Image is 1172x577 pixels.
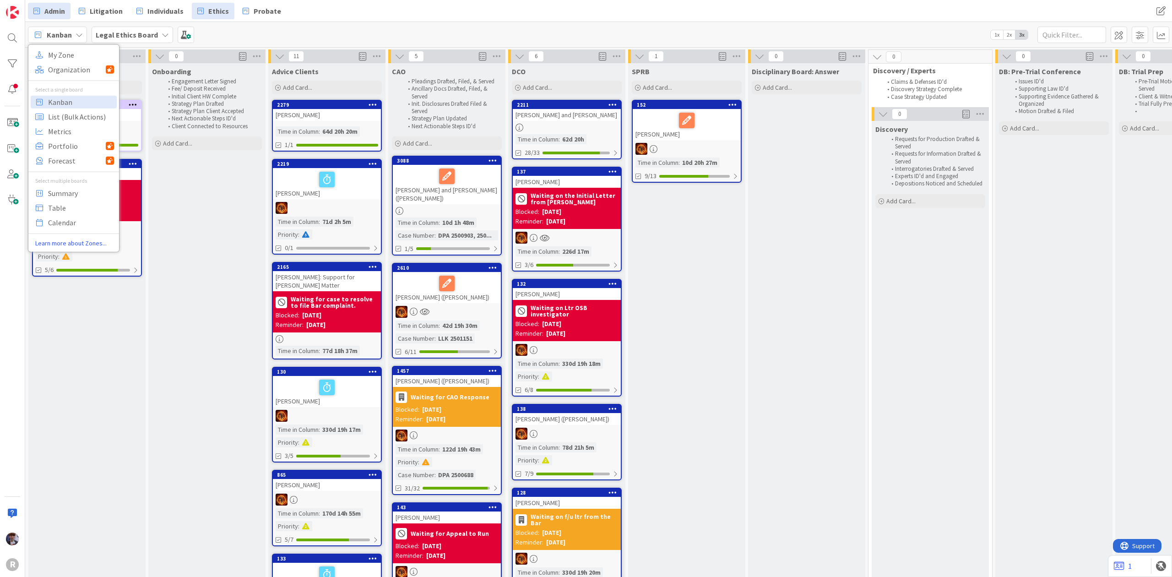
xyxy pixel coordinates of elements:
[302,310,321,320] div: [DATE]
[403,123,500,130] li: Next Actionable Steps ID'd
[254,5,281,16] span: Probate
[285,451,293,461] span: 3/5
[403,78,500,85] li: Pleadings Drafted, Filed, & Served
[523,83,552,92] span: Add Card...
[542,528,561,538] div: [DATE]
[291,296,378,309] b: Waiting for case to resolve to file Bar complaint.
[763,83,792,92] span: Add Card...
[397,368,501,374] div: 1457
[559,134,560,144] span: :
[525,385,533,395] span: 6/8
[513,280,621,300] div: 132[PERSON_NAME]
[633,143,741,155] div: TR
[515,217,543,226] div: Reminder:
[886,173,984,180] li: Experts ID'd and Engaged
[273,263,381,291] div: 2165[PERSON_NAME]: Support for [PERSON_NAME] Matter
[393,264,501,272] div: 2610
[426,414,445,424] div: [DATE]
[58,251,60,261] span: :
[393,272,501,303] div: [PERSON_NAME] ([PERSON_NAME])
[273,368,381,407] div: 130[PERSON_NAME]
[991,30,1003,39] span: 1x
[396,470,434,480] div: Case Number
[131,3,189,19] a: Individuals
[273,410,381,422] div: TR
[559,359,560,369] span: :
[633,109,741,140] div: [PERSON_NAME]
[525,148,540,158] span: 28/33
[319,126,320,136] span: :
[515,207,539,217] div: Blocked:
[411,394,489,400] b: Waiting for CAO Response
[1114,561,1132,572] a: 1
[513,553,621,565] div: TR
[320,346,360,356] div: 77d 18h 37m
[6,558,19,571] div: R
[276,229,298,240] div: Priority
[1003,30,1015,39] span: 2x
[515,359,559,369] div: Time in Column
[525,260,533,270] span: 3/6
[147,5,184,16] span: Individuals
[276,217,319,227] div: Time in Column
[298,437,299,447] span: :
[319,508,320,518] span: :
[538,371,539,381] span: :
[645,171,657,181] span: 9/13
[276,521,298,531] div: Priority
[28,176,119,185] div: Select multiple boards
[393,430,501,441] div: TR
[276,346,319,356] div: Time in Column
[440,444,483,454] div: 122d 19h 43m
[648,51,664,62] span: 1
[319,217,320,227] span: :
[875,125,908,134] span: Discovery
[273,555,381,563] div: 133
[273,368,381,376] div: 130
[396,551,423,561] div: Reminder:
[515,246,559,256] div: Time in Column
[1037,27,1106,43] input: Quick Filter...
[298,521,299,531] span: :
[531,513,618,526] b: Waiting on f/u ltr from the Bar
[163,108,260,115] li: Strategy Plan Client Accepted
[1010,93,1107,108] li: Supporting Evidence Gathered & Organized
[513,428,621,440] div: TR
[513,280,621,288] div: 132
[678,158,680,168] span: :
[163,100,260,108] li: Strategy Plan Drafted
[886,136,984,151] li: Requests for Production Drafted & Served
[273,101,381,121] div: 2279[PERSON_NAME]
[418,457,419,467] span: :
[31,139,117,152] a: Portfolio
[513,101,621,121] div: 2211[PERSON_NAME] and [PERSON_NAME]
[393,512,501,523] div: [PERSON_NAME]
[393,503,501,512] div: 143
[48,215,114,229] span: Calendar
[28,238,119,248] a: Learn more about Zones...
[28,3,71,19] a: Admin
[273,202,381,214] div: TR
[276,126,319,136] div: Time in Column
[393,157,501,165] div: 3088
[31,125,117,137] a: Metrics
[882,78,982,86] li: Claims & Defenses ID'd
[637,102,741,108] div: 152
[513,489,621,497] div: 128
[882,86,982,93] li: Discovery Strategy Complete
[886,180,984,187] li: Depositions Noticed and Scheduled
[6,533,19,545] img: ML
[96,30,158,39] b: Legal Ethics Board
[273,263,381,271] div: 2165
[285,243,293,253] span: 0/1
[517,102,621,108] div: 2211
[163,85,260,93] li: Fee/ Deposit Received
[48,48,114,61] span: My Zone
[396,333,434,343] div: Case Number
[163,139,192,147] span: Add Card...
[752,67,839,76] span: Disciplinary Board: Answer
[273,471,381,479] div: 865
[1135,51,1151,62] span: 0
[397,158,501,164] div: 3088
[36,251,58,261] div: Priority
